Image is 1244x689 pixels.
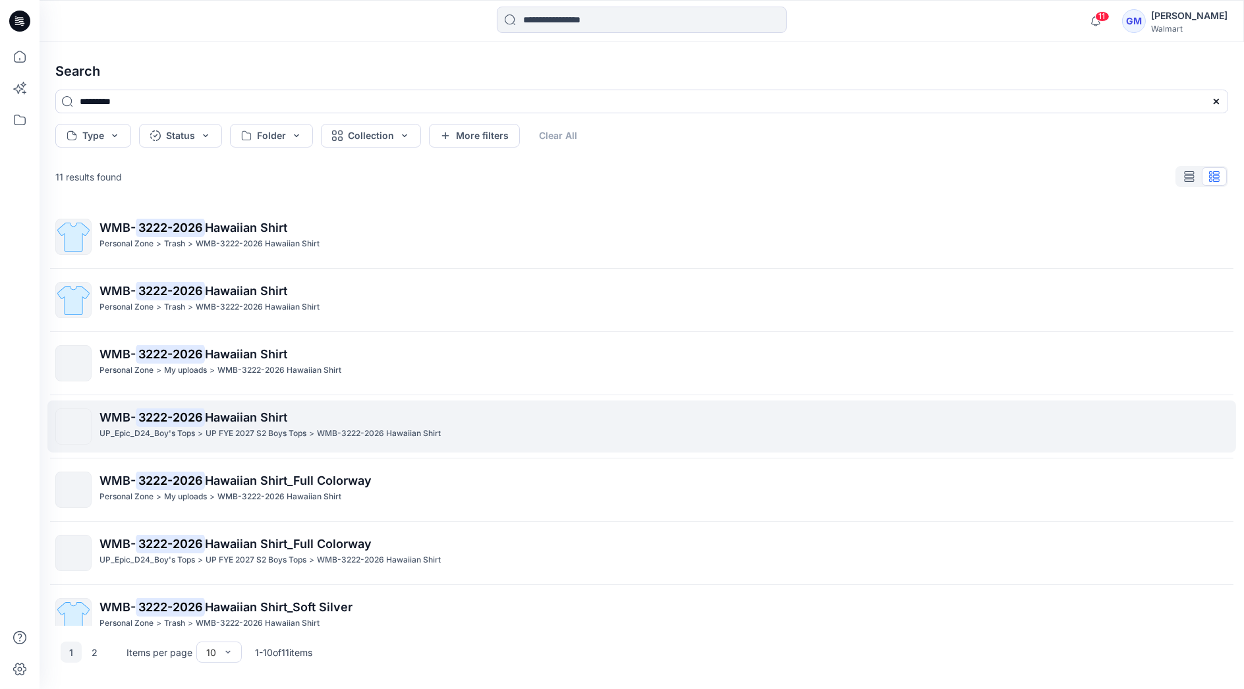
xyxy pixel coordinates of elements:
mark: 3222-2026 [136,218,205,236]
button: Collection [321,124,421,148]
p: WMB-3222-2026 Hawaiian Shirt [217,490,341,504]
span: WMB- [99,600,136,614]
p: > [156,364,161,377]
span: 11 [1095,11,1110,22]
div: 10 [206,646,216,659]
p: > [210,364,215,377]
p: WMB-3222-2026 Hawaiian Shirt [196,300,320,314]
p: > [309,427,314,441]
p: Personal Zone [99,617,154,630]
mark: 3222-2026 [136,534,205,553]
p: Trash [164,617,185,630]
p: WMB-3222-2026 Hawaiian Shirt [317,427,441,441]
span: WMB- [99,410,136,424]
button: 1 [61,642,82,663]
span: WMB- [99,537,136,551]
span: WMB- [99,284,136,298]
span: Hawaiian Shirt [205,284,287,298]
span: Hawaiian Shirt [205,347,287,361]
span: Hawaiian Shirt_Full Colorway [205,537,372,551]
p: WMB-3222-2026 Hawaiian Shirt [196,237,320,251]
span: WMB- [99,221,136,234]
p: > [156,490,161,504]
mark: 3222-2026 [136,471,205,489]
p: WMB-3222-2026 Hawaiian Shirt [217,364,341,377]
span: WMB- [99,474,136,487]
div: [PERSON_NAME] [1151,8,1228,24]
p: > [188,237,193,251]
mark: 3222-2026 [136,344,205,363]
a: WMB-3222-2026Hawaiian Shirt_Soft SilverPersonal Zone>Trash>WMB-3222-2026 Hawaiian Shirt [47,590,1236,642]
a: WMB-3222-2026Hawaiian Shirt_Full ColorwayUP_Epic_D24_Boy's Tops>UP FYE 2027 S2 Boys Tops>WMB-3222... [47,527,1236,579]
p: UP_Epic_D24_Boy's Tops [99,553,195,567]
a: WMB-3222-2026Hawaiian ShirtPersonal Zone>My uploads>WMB-3222-2026 Hawaiian Shirt [47,337,1236,389]
p: WMB-3222-2026 Hawaiian Shirt [196,617,320,630]
button: More filters [429,124,520,148]
button: Type [55,124,131,148]
a: WMB-3222-2026Hawaiian ShirtUP_Epic_D24_Boy's Tops>UP FYE 2027 S2 Boys Tops>WMB-3222-2026 Hawaiian... [47,400,1236,453]
span: WMB- [99,347,136,361]
p: UP_Epic_D24_Boy's Tops [99,427,195,441]
a: WMB-3222-2026Hawaiian Shirt_Full ColorwayPersonal Zone>My uploads>WMB-3222-2026 Hawaiian Shirt [47,464,1236,516]
p: My uploads [164,490,207,504]
p: Personal Zone [99,237,154,251]
div: Walmart [1151,24,1228,34]
span: Hawaiian Shirt [205,221,287,234]
p: > [198,553,203,567]
p: > [156,300,161,314]
a: WMB-3222-2026Hawaiian ShirtPersonal Zone>Trash>WMB-3222-2026 Hawaiian Shirt [47,274,1236,326]
div: GM [1122,9,1146,33]
a: WMB-3222-2026Hawaiian ShirtPersonal Zone>Trash>WMB-3222-2026 Hawaiian Shirt [47,211,1236,263]
p: WMB-3222-2026 Hawaiian Shirt [317,553,441,567]
span: Hawaiian Shirt_Full Colorway [205,474,372,487]
button: Folder [230,124,313,148]
p: > [156,617,161,630]
button: Status [139,124,222,148]
p: UP FYE 2027 S2 Boys Tops [206,427,306,441]
mark: 3222-2026 [136,408,205,426]
span: Hawaiian Shirt [205,410,287,424]
p: > [188,300,193,314]
p: > [210,490,215,504]
p: My uploads [164,364,207,377]
p: UP FYE 2027 S2 Boys Tops [206,553,306,567]
h4: Search [45,53,1239,90]
mark: 3222-2026 [136,281,205,300]
p: Items per page [127,646,192,659]
p: 1 - 10 of 11 items [255,646,312,659]
button: 2 [84,642,105,663]
p: > [188,617,193,630]
span: Hawaiian Shirt_Soft Silver [205,600,353,614]
p: > [198,427,203,441]
p: Personal Zone [99,490,154,504]
p: Trash [164,237,185,251]
p: Personal Zone [99,300,154,314]
mark: 3222-2026 [136,597,205,616]
p: > [309,553,314,567]
p: Trash [164,300,185,314]
p: Personal Zone [99,364,154,377]
p: > [156,237,161,251]
p: 11 results found [55,170,122,184]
